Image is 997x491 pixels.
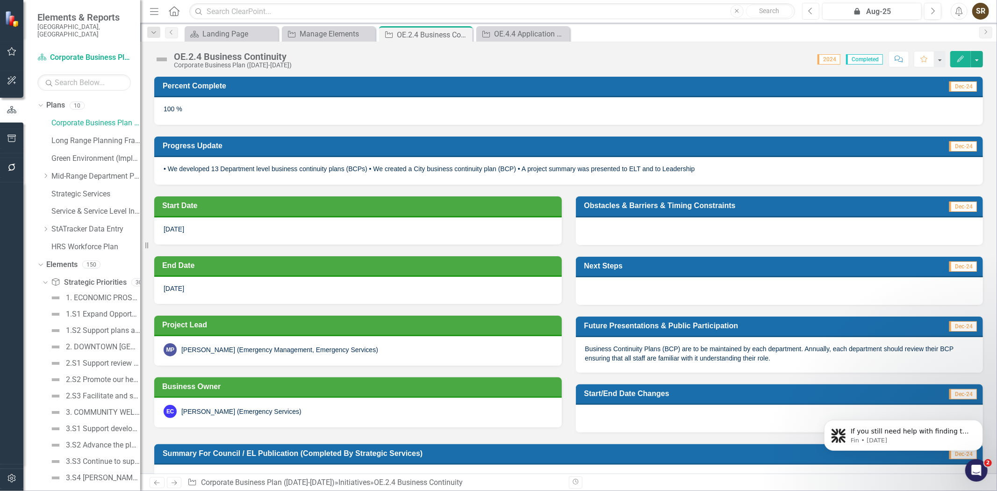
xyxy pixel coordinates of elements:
[585,345,954,362] span: Business Continuity Plans (BCP) are to be maintained by each department. Annually, each departmen...
[972,3,989,20] button: SR
[48,421,140,436] a: 3.S1 Support development of mixed housing choices
[48,356,140,371] a: 2.S1 Support review and planning
[162,382,557,391] h3: Business Owner
[50,374,61,385] img: Not Defined
[494,28,567,40] div: OE.4.4 Application Management Roadmaps and Application Rationalization
[51,242,140,253] a: HRS Workforce Plan
[181,345,378,354] div: [PERSON_NAME] (Emergency Management, Emergency Services)
[164,225,184,233] span: [DATE]
[48,470,140,485] a: 3.S4 [PERSON_NAME] a cohesive community
[965,459,988,482] iframe: Intercom live chat
[338,478,370,487] a: Initiatives
[51,136,140,146] a: Long Range Planning Framework
[48,438,140,453] a: 3.S2 Advance the planning for a community amenities site
[48,307,140,322] a: 1.S1 Expand Opportunities
[162,261,557,270] h3: End Date
[37,74,131,91] input: Search Below...
[66,474,140,482] div: 3.S4 [PERSON_NAME] a cohesive community
[949,389,977,399] span: Dec-24
[66,392,140,400] div: 2.S3 Facilitate and support the downtown business community
[479,28,567,40] a: OE.4.4 Application Management Roadmaps and Application Rationalization
[66,326,140,335] div: 1.S2 Support plans and agreements
[584,201,916,210] h3: Obstacles & Barriers & Timing Constraints
[50,407,61,418] img: Not Defined
[66,441,140,449] div: 3.S2 Advance the planning for a community amenities site
[51,277,126,288] a: Strategic Priorities
[48,454,140,469] a: 3.S3 Continue to support and collaborate on Indigenous-led initiatives
[164,405,177,418] div: EC
[187,477,561,488] div: » »
[48,290,140,305] a: 1. ECONOMIC PROSPERITY
[949,141,977,152] span: Dec-24
[174,62,292,69] div: Corporate Business Plan ([DATE]-[DATE])
[187,28,276,40] a: Landing Page
[50,309,61,320] img: Not Defined
[46,260,78,270] a: Elements
[37,52,131,63] a: Corporate Business Plan ([DATE]-[DATE])
[164,343,177,356] div: MP
[131,278,146,286] div: 30
[51,224,140,235] a: StATracker Data Entry
[949,321,977,332] span: Dec-24
[48,389,140,404] a: 2.S3 Facilitate and support the downtown business community
[48,339,140,354] a: 2. DOWNTOWN [GEOGRAPHIC_DATA]
[284,28,373,40] a: Manage Elements
[984,459,992,467] span: 2
[584,389,879,398] h3: Start/End Date Changes
[37,23,131,38] small: [GEOGRAPHIC_DATA], [GEOGRAPHIC_DATA]
[825,6,918,17] div: Aug-25
[37,12,131,23] span: Elements & Reports
[584,321,917,330] h3: Future Presentations & Public Participation
[48,323,140,338] a: 1.S2 Support plans and agreements
[66,343,140,351] div: 2. DOWNTOWN [GEOGRAPHIC_DATA]
[50,292,61,303] img: Not Defined
[50,423,61,434] img: Not Defined
[4,10,22,27] img: ClearPoint Strategy
[759,7,779,14] span: Search
[174,51,292,62] div: OE.2.4 Business Continuity
[949,202,977,212] span: Dec-24
[66,425,140,433] div: 3.S1 Support development of mixed housing choices
[810,400,997,466] iframe: Intercom notifications message
[162,320,557,329] h3: Project Lead
[66,294,140,302] div: 1. ECONOMIC PROSPERITY
[70,101,85,109] div: 10
[51,171,140,182] a: Mid-Range Department Plans
[189,3,795,20] input: Search ClearPoint...
[50,472,61,484] img: Not Defined
[181,407,301,416] div: [PERSON_NAME] (Emergency Services)
[82,261,100,269] div: 150
[164,165,695,173] span: • We developed 13 Department level business continuity plans (BCPs) • We created a City business ...
[949,261,977,272] span: Dec-24
[51,206,140,217] a: Service & Service Level Inventory
[50,358,61,369] img: Not Defined
[154,97,983,124] div: 100 %
[46,100,65,111] a: Plans
[48,405,140,420] a: 3. COMMUNITY WELL BEING
[818,54,840,65] span: 2024
[66,375,140,384] div: 2.S2 Promote our heritage, arts and culture
[584,261,811,270] h3: Next Steps
[66,359,140,368] div: 2.S1 Support review and planning
[51,118,140,129] a: Corporate Business Plan ([DATE]-[DATE])
[202,28,276,40] div: Landing Page
[822,3,922,20] button: Aug-25
[50,325,61,336] img: Not Defined
[949,81,977,92] span: Dec-24
[50,440,61,451] img: Not Defined
[201,478,335,487] a: Corporate Business Plan ([DATE]-[DATE])
[50,390,61,402] img: Not Defined
[374,478,463,487] div: OE.2.4 Business Continuity
[163,449,897,458] h3: Summary for Council / EL Publication (Completed by Strategic Services)
[164,285,184,292] span: [DATE]
[50,341,61,353] img: Not Defined
[163,141,715,150] h3: Progress Update
[746,5,793,18] button: Search
[397,29,470,41] div: OE.2.4 Business Continuity
[66,457,140,466] div: 3.S3 Continue to support and collaborate on Indigenous-led initiatives
[846,54,883,65] span: Completed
